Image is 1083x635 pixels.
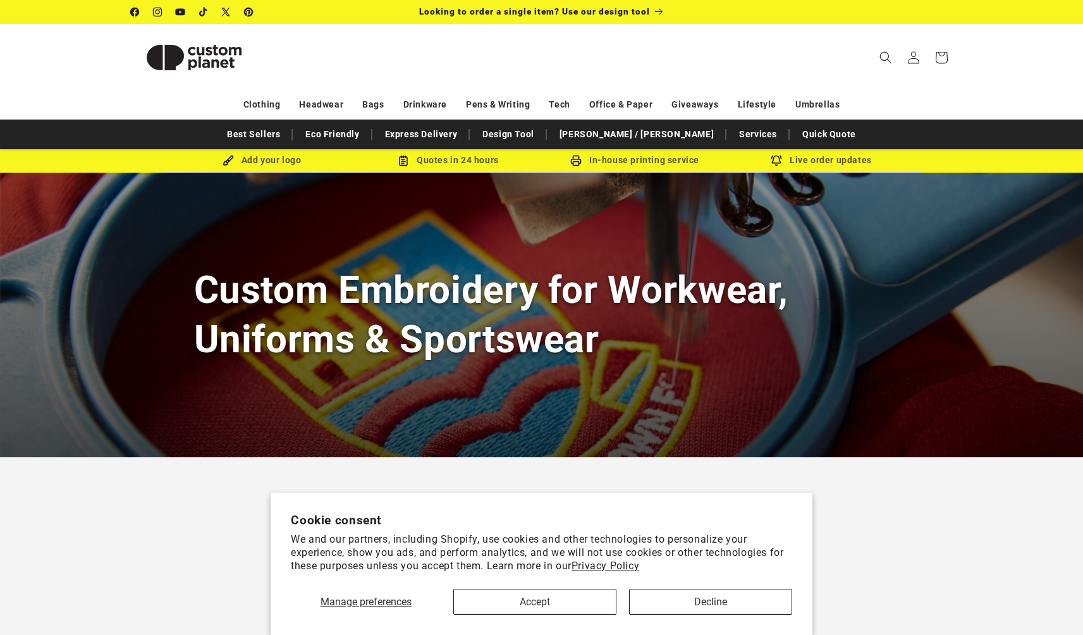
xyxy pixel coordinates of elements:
p: We and our partners, including Shopify, use cookies and other technologies to personalize your ex... [291,533,792,572]
img: Custom Planet [131,29,257,86]
a: Best Sellers [221,123,286,145]
a: Custom Planet [126,24,262,90]
a: Headwear [299,94,343,116]
img: In-house printing [570,155,582,166]
a: [PERSON_NAME] / [PERSON_NAME] [553,123,720,145]
a: Umbrellas [795,94,840,116]
div: Live order updates [728,152,915,168]
span: Manage preferences [321,596,412,608]
span: Looking to order a single item? Use our design tool [419,6,650,16]
div: In-house printing service [542,152,728,168]
h2: Cookie consent [291,513,792,527]
img: Brush Icon [223,155,234,166]
a: Tech [549,94,570,116]
a: Design Tool [476,123,541,145]
a: Bags [362,94,384,116]
a: Eco Friendly [299,123,365,145]
button: Accept [453,589,616,615]
button: Manage preferences [291,589,441,615]
button: Decline [629,589,792,615]
h1: Custom Embroidery for Workwear, Uniforms & Sportswear [194,266,890,363]
a: Office & Paper [589,94,652,116]
div: Quotes in 24 hours [355,152,542,168]
a: Services [733,123,783,145]
a: Drinkware [403,94,447,116]
a: Pens & Writing [466,94,530,116]
p: Looking to add a long-lasting, professional finish to your garments? At Custom Planet, we offer e... [312,490,771,545]
img: Order Updates Icon [398,155,409,166]
summary: Search [872,44,900,71]
a: Privacy Policy [572,560,639,572]
div: Add your logo [169,152,355,168]
a: Express Delivery [379,123,464,145]
a: Clothing [243,94,281,116]
a: Giveaways [671,94,718,116]
a: Lifestyle [738,94,776,116]
img: Order updates [771,155,782,166]
a: Quick Quote [796,123,862,145]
